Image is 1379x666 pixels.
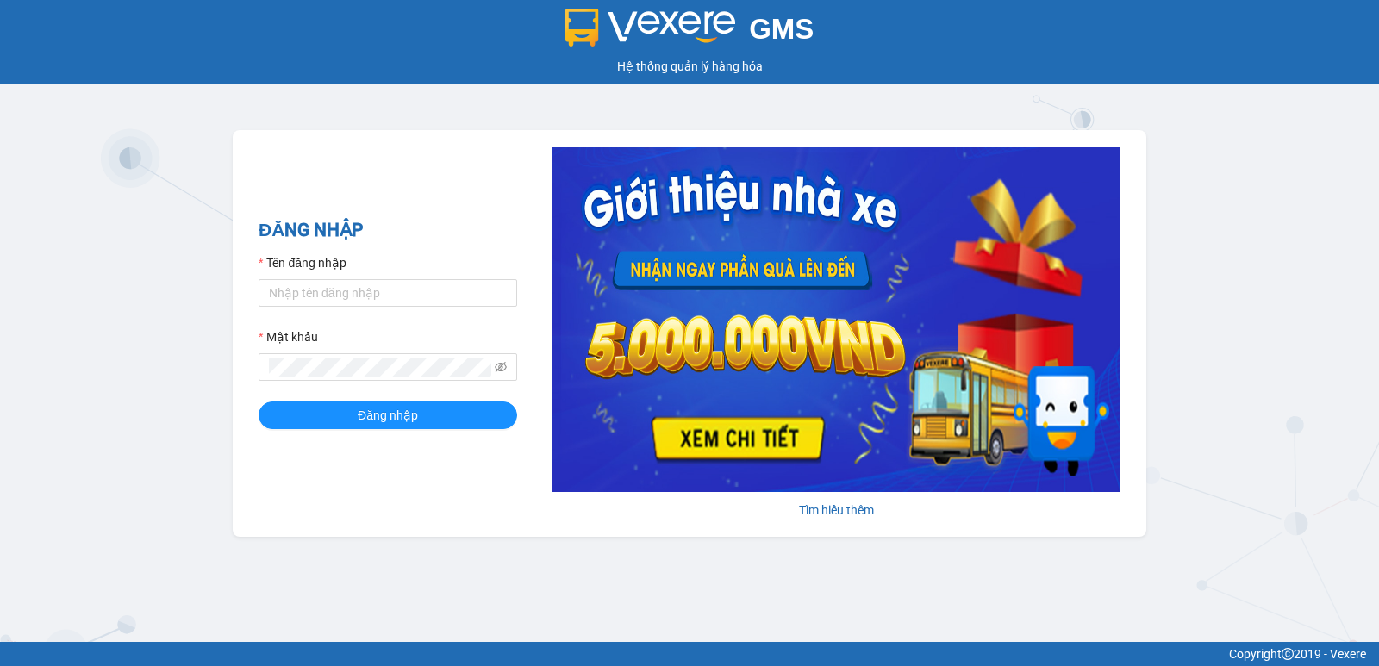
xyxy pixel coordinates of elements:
a: GMS [565,26,814,40]
span: eye-invisible [495,361,507,373]
label: Tên đăng nhập [259,253,346,272]
span: Đăng nhập [358,406,418,425]
button: Đăng nhập [259,401,517,429]
h2: ĐĂNG NHẬP [259,216,517,245]
span: copyright [1282,648,1294,660]
div: Copyright 2019 - Vexere [13,644,1366,663]
input: Tên đăng nhập [259,279,517,307]
img: logo 2 [565,9,736,47]
input: Mật khẩu [269,358,491,377]
label: Mật khẩu [259,327,318,346]
div: Tìm hiểu thêm [552,501,1120,520]
img: banner-0 [552,147,1120,492]
div: Hệ thống quản lý hàng hóa [4,57,1375,76]
span: GMS [749,13,814,45]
